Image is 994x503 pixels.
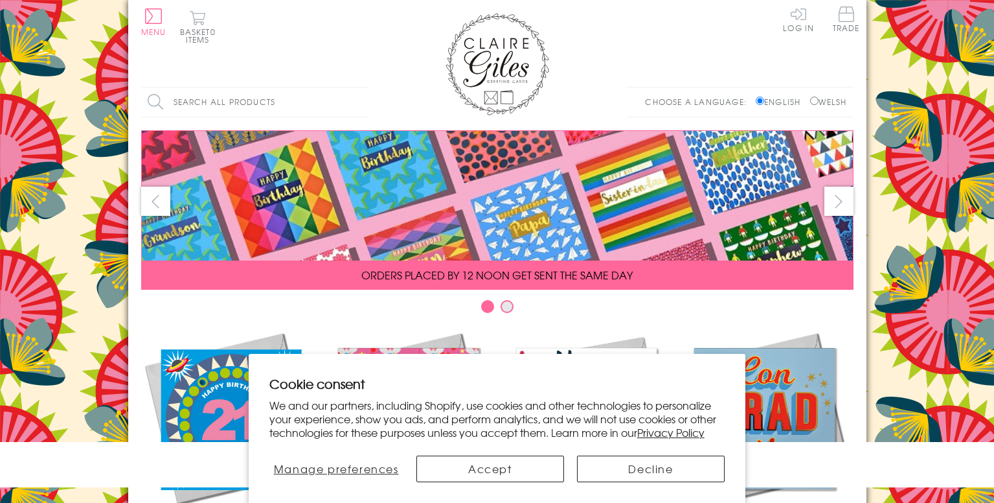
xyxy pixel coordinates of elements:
button: next [824,187,853,216]
label: Welsh [810,96,847,108]
button: Menu [141,8,166,36]
button: Decline [577,456,725,482]
input: Search [355,88,368,117]
span: Manage preferences [274,461,399,476]
h2: Cookie consent [269,375,725,393]
div: Carousel Pagination [141,299,853,320]
p: We and our partners, including Shopify, use cookies and other technologies to personalize your ex... [269,399,725,439]
span: Menu [141,26,166,38]
a: Privacy Policy [637,425,705,440]
button: prev [141,187,170,216]
input: Search all products [141,88,368,117]
span: ORDERS PLACED BY 12 NOON GET SENT THE SAME DAY [361,267,633,283]
a: Trade [833,6,860,34]
button: Accept [416,456,564,482]
span: 0 items [186,26,216,45]
img: Claire Giles Greetings Cards [446,13,549,115]
button: Manage preferences [269,456,403,482]
button: Carousel Page 2 [501,300,514,313]
input: Welsh [810,97,819,105]
p: Choose a language: [645,96,753,108]
input: English [756,97,764,105]
label: English [756,96,807,108]
button: Carousel Page 1 (Current Slide) [481,300,494,313]
span: Trade [833,6,860,32]
button: Basket0 items [180,10,216,43]
a: Log In [783,6,814,32]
